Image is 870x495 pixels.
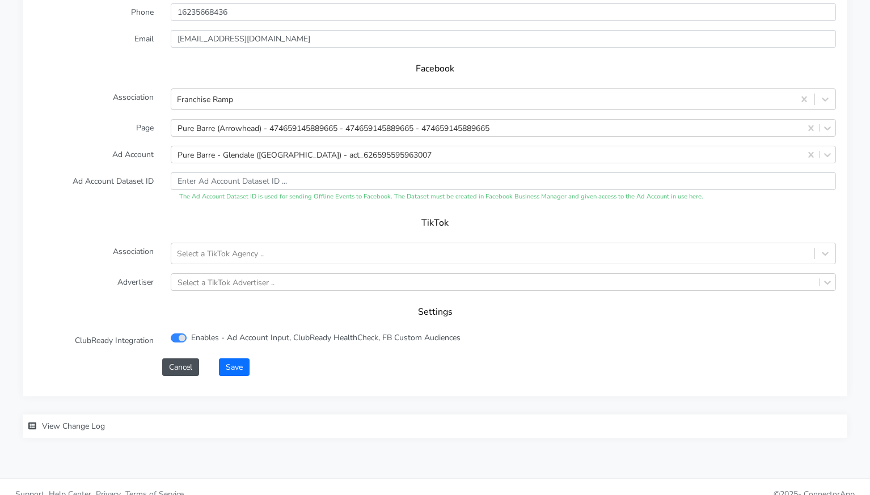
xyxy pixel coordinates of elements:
label: ClubReady Integration [26,332,162,349]
button: Save [219,358,250,376]
div: Select a TikTok Advertiser .. [178,276,274,288]
label: Enables - Ad Account Input, ClubReady HealthCheck, FB Custom Audiences [191,332,461,344]
input: Enter Ad Account Dataset ID ... [171,172,836,190]
label: Ad Account [26,146,162,163]
div: The Ad Account Dataset ID is used for sending Offline Events to Facebook. The Dataset must be cre... [171,192,836,202]
label: Page [26,119,162,137]
label: Association [26,88,162,110]
div: Select a TikTok Agency .. [177,248,264,260]
button: Cancel [162,358,199,376]
label: Advertiser [26,273,162,291]
div: Pure Barre - Glendale ([GEOGRAPHIC_DATA]) - act_626595595963007 [178,149,432,160]
span: View Change Log [42,421,105,431]
h5: Settings [45,307,825,318]
label: Ad Account Dataset ID [26,172,162,202]
label: Phone [26,3,162,21]
div: Franchise Ramp [177,94,233,105]
label: Email [26,30,162,48]
label: Association [26,243,162,264]
input: Enter Email ... [171,30,836,48]
h5: Facebook [45,64,825,74]
div: Pure Barre (Arrowhead) - 474659145889665 - 474659145889665 - 474659145889665 [178,122,489,134]
input: Enter phone ... [171,3,836,21]
h5: TikTok [45,218,825,229]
